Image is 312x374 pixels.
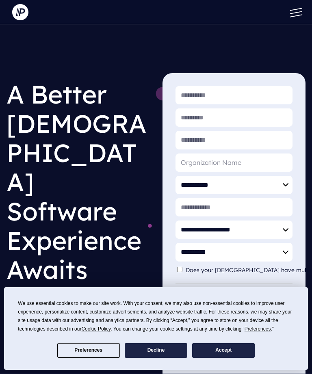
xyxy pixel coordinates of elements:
[6,73,149,291] h1: A Better [DEMOGRAPHIC_DATA] Software Experience Awaits
[125,343,187,358] button: Decline
[175,153,292,172] input: Organization Name
[175,283,292,326] div: By filling out the form you consent to receive information from Pushpay at the email address or t...
[192,343,255,358] button: Accept
[4,287,308,370] div: Cookie Consent Prompt
[245,326,271,332] span: Preferences
[18,299,294,333] div: We use essential cookies to make our site work. With your consent, we may also use non-essential ...
[57,343,120,358] button: Preferences
[81,326,110,332] span: Cookie Policy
